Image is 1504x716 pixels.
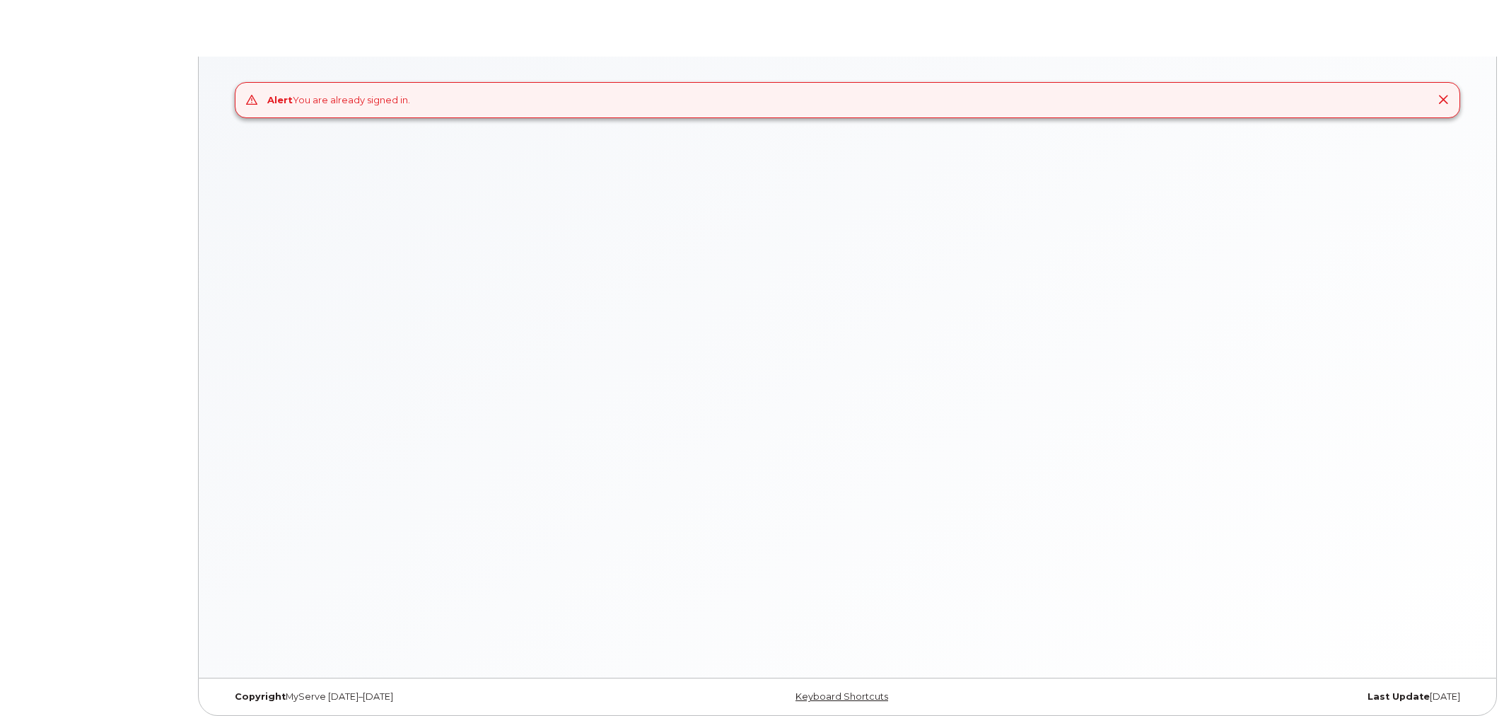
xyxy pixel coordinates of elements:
strong: Last Update [1368,691,1430,702]
strong: Copyright [235,691,286,702]
div: [DATE] [1055,691,1471,703]
a: Keyboard Shortcuts [795,691,888,702]
strong: Alert [267,94,293,105]
div: MyServe [DATE]–[DATE] [224,691,640,703]
div: You are already signed in. [267,93,410,107]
